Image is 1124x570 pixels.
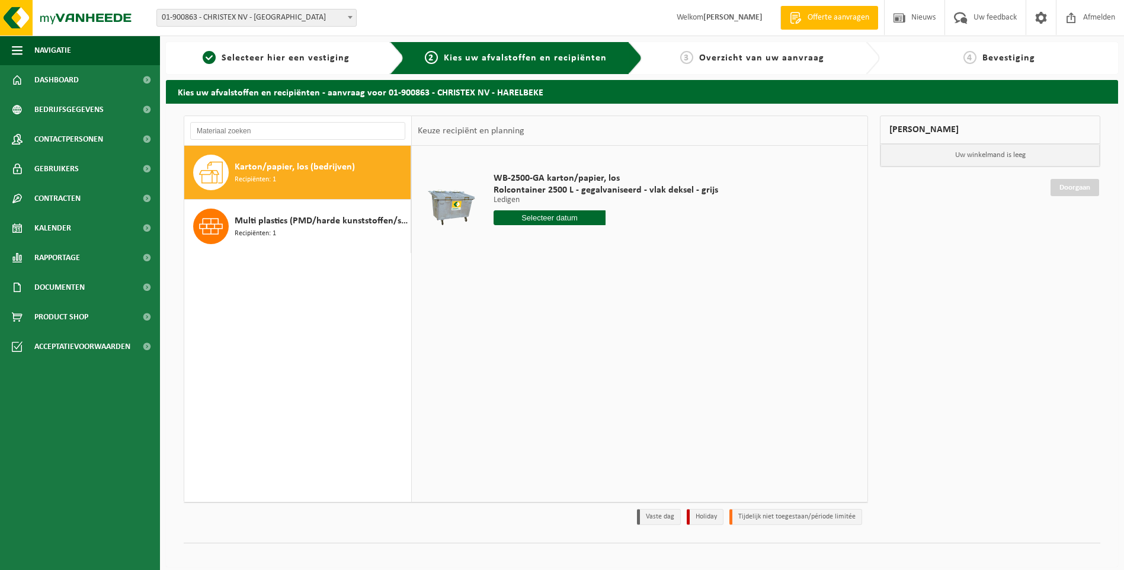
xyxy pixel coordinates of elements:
span: Gebruikers [34,154,79,184]
span: Offerte aanvragen [805,12,872,24]
li: Vaste dag [637,509,681,525]
span: Rolcontainer 2500 L - gegalvaniseerd - vlak deksel - grijs [494,184,718,196]
span: 01-900863 - CHRISTEX NV - HARELBEKE [156,9,357,27]
span: Documenten [34,273,85,302]
span: WB-2500-GA karton/papier, los [494,172,718,184]
span: 2 [425,51,438,64]
li: Tijdelijk niet toegestaan/période limitée [729,509,862,525]
span: 4 [963,51,976,64]
span: Karton/papier, los (bedrijven) [235,160,355,174]
strong: [PERSON_NAME] [703,13,763,22]
p: Uw winkelmand is leeg [880,144,1100,166]
span: Bevestiging [982,53,1035,63]
button: Karton/papier, los (bedrijven) Recipiënten: 1 [184,146,411,200]
a: Offerte aanvragen [780,6,878,30]
span: Recipiënten: 1 [235,228,276,239]
button: Multi plastics (PMD/harde kunststoffen/spanbanden/EPS/folie naturel/folie gemengd) Recipiënten: 1 [184,200,411,253]
span: Overzicht van uw aanvraag [699,53,824,63]
div: Keuze recipiënt en planning [412,116,530,146]
span: Acceptatievoorwaarden [34,332,130,361]
div: [PERSON_NAME] [880,116,1100,144]
li: Holiday [687,509,723,525]
span: Kies uw afvalstoffen en recipiënten [444,53,607,63]
span: Dashboard [34,65,79,95]
span: Rapportage [34,243,80,273]
span: 1 [203,51,216,64]
span: Bedrijfsgegevens [34,95,104,124]
span: Product Shop [34,302,88,332]
span: Kalender [34,213,71,243]
span: Multi plastics (PMD/harde kunststoffen/spanbanden/EPS/folie naturel/folie gemengd) [235,214,408,228]
span: Navigatie [34,36,71,65]
a: 1Selecteer hier een vestiging [172,51,380,65]
span: Selecteer hier een vestiging [222,53,350,63]
span: Contactpersonen [34,124,103,154]
a: Doorgaan [1051,179,1099,196]
span: Contracten [34,184,81,213]
span: 3 [680,51,693,64]
span: Recipiënten: 1 [235,174,276,185]
span: 01-900863 - CHRISTEX NV - HARELBEKE [157,9,356,26]
input: Selecteer datum [494,210,606,225]
h2: Kies uw afvalstoffen en recipiënten - aanvraag voor 01-900863 - CHRISTEX NV - HARELBEKE [166,80,1118,103]
input: Materiaal zoeken [190,122,405,140]
p: Ledigen [494,196,718,204]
